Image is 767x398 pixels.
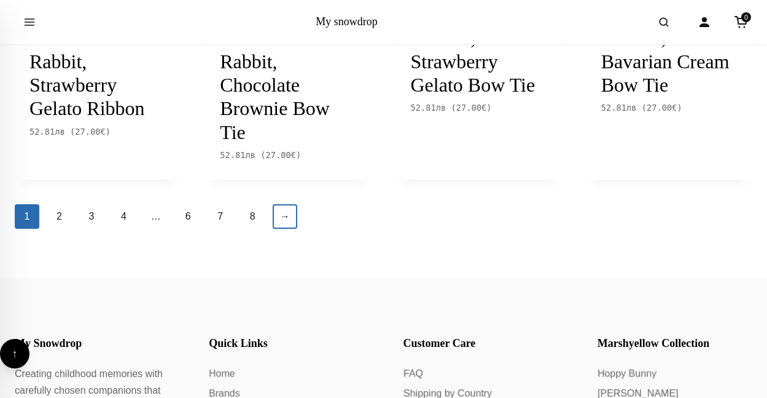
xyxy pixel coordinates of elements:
[260,150,301,160] span: ( )
[672,103,677,113] span: €
[642,103,682,113] span: ( )
[144,204,168,229] span: …
[598,365,752,381] a: Hoppy Bunny
[101,127,106,137] span: €
[220,3,349,143] a: Marshyellow, White Cinnabun Rabbit, Chocolate Brownie Bow Tie
[209,365,364,381] a: Home
[451,103,492,113] span: ( )
[403,365,558,381] a: FAQ
[598,337,752,351] h4: Marshyellow Collection
[111,204,136,229] a: 4
[29,127,65,137] span: 52.81
[12,5,47,39] button: Open menu
[741,12,751,22] span: 0
[176,204,200,229] a: 6
[79,204,104,229] a: 3
[266,150,297,160] span: 27.00
[691,9,718,36] a: Account
[403,337,558,351] h4: Customer Care
[208,204,233,229] a: 7
[601,3,730,96] a: Marshyellow, Mrrrcat, Bavarian Cream Bow Tie
[55,127,65,137] span: лв
[481,103,486,113] span: €
[47,204,71,229] a: 2
[15,204,39,229] span: 1
[436,103,446,113] span: лв
[601,103,637,113] span: 52.81
[411,103,446,113] span: 52.81
[647,103,677,113] span: 27.00
[209,337,364,351] h4: Quick Links
[316,15,378,28] a: My snowdrop
[240,204,265,229] a: 8
[246,150,256,160] span: лв
[220,150,255,160] span: 52.81
[291,150,296,160] span: €
[15,337,169,351] h4: My Snowdrop
[456,103,487,113] span: 27.00
[70,127,111,137] span: ( )
[411,3,535,96] a: Marshyellow, Mrrrcat, Strawberry Gelato Bow Tie
[647,5,681,39] button: Open search
[728,9,755,36] a: Cart
[273,204,297,229] a: →
[29,3,159,120] a: Marshyellow, White Cinnabun Rabbit, Strawberry Gelato Ribbon
[626,103,637,113] span: лв
[75,127,106,137] span: 27.00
